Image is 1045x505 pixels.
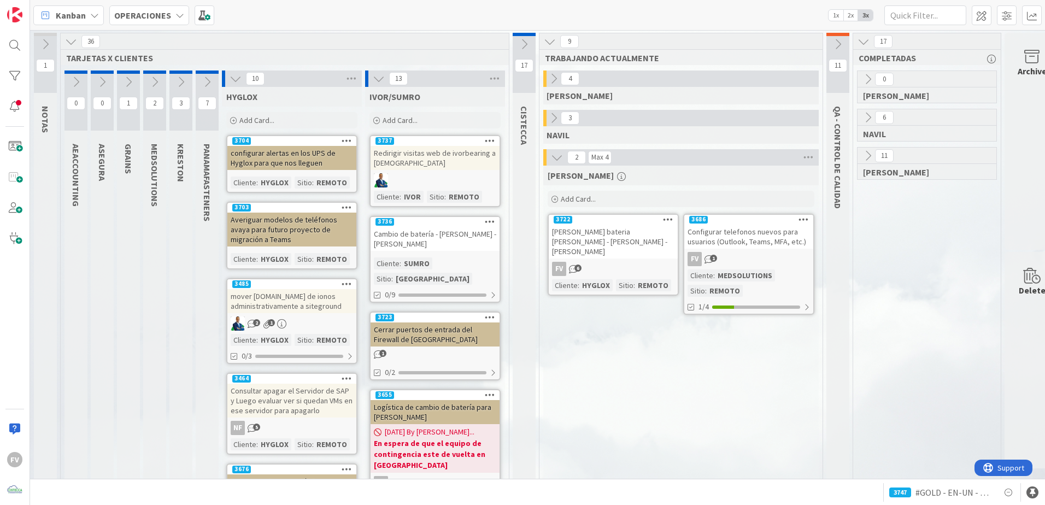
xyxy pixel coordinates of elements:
[375,137,394,145] div: 3737
[591,155,608,160] div: Max 4
[371,217,500,227] div: 3736
[226,202,357,269] a: 3703Averiguar modelos de teléfonos avaya para futuro proyecto de migración a TeamsCliente:HYGLOXS...
[684,225,813,249] div: Configurar telefonos nuevos para usuarios (Outlook, Teams, MFA, etc.)
[713,269,715,281] span: :
[633,279,635,291] span: :
[232,466,251,473] div: 3676
[231,438,256,450] div: Cliente
[400,257,401,269] span: :
[314,253,350,265] div: REMOTO
[548,170,614,181] span: FERNANDO
[149,144,160,207] span: MEDSOLUTIONS
[23,2,50,15] span: Support
[227,213,356,246] div: Averiguar modelos de teléfonos avaya para futuro proyecto de migración a Teams
[549,215,678,225] div: 3722
[256,334,258,346] span: :
[515,59,533,72] span: 17
[371,476,500,490] div: FV
[374,476,388,490] div: FV
[232,204,251,212] div: 3703
[253,319,260,326] span: 2
[253,424,260,431] span: 5
[314,177,350,189] div: REMOTO
[242,350,252,362] span: 0/3
[688,269,713,281] div: Cliente
[389,72,408,85] span: 13
[560,35,579,48] span: 9
[393,273,472,285] div: [GEOGRAPHIC_DATA]
[401,191,424,203] div: IVOR
[829,59,847,72] span: 11
[374,173,388,187] img: GA
[227,384,356,418] div: Consultar apagar el Servidor de SAP y Luego evaluar ver si quedan VMs en ese servidor para apagarlo
[684,215,813,225] div: 3686
[81,35,100,48] span: 36
[635,279,671,291] div: REMOTO
[7,7,22,22] img: Visit kanbanzone.com
[369,91,420,102] span: IVOR/SUMRO
[231,253,256,265] div: Cliente
[7,483,22,498] img: avatar
[239,115,274,125] span: Add Card...
[256,438,258,450] span: :
[371,173,500,187] div: GA
[371,136,500,146] div: 3737
[295,438,312,450] div: Sitio
[371,146,500,170] div: Redirigir visitas web de ivorbearing a [DEMOGRAPHIC_DATA]
[683,214,814,315] a: 3686Configurar telefonos nuevos para usuarios (Outlook, Teams, MFA, etc.)FVCliente:MEDSOLUTIONSSi...
[227,374,356,418] div: 3464Consultar apagar el Servidor de SAP y Luego evaluar ver si quedan VMs en ese servidor para ap...
[519,106,530,145] span: CISTECCA
[444,191,446,203] span: :
[705,285,707,297] span: :
[312,177,314,189] span: :
[689,216,708,224] div: 3686
[374,273,391,285] div: Sitio
[616,279,633,291] div: Sitio
[246,72,265,85] span: 10
[561,194,596,204] span: Add Card...
[549,262,678,276] div: FV
[119,97,138,110] span: 1
[684,215,813,249] div: 3686Configurar telefonos nuevos para usuarios (Outlook, Teams, MFA, etc.)
[875,149,894,162] span: 11
[93,97,111,110] span: 0
[385,426,474,438] span: [DATE] By [PERSON_NAME]...
[231,334,256,346] div: Cliente
[843,10,858,21] span: 2x
[268,319,275,326] span: 1
[145,97,164,110] span: 2
[227,421,356,435] div: NF
[123,144,134,174] span: GRAINS
[97,144,108,181] span: ASEGURA
[548,214,679,296] a: 3722[PERSON_NAME] bateria [PERSON_NAME] - [PERSON_NAME] - [PERSON_NAME]FVCliente:HYGLOXSitio:REMOTO
[295,334,312,346] div: Sitio
[227,316,356,331] div: GA
[710,255,717,262] span: 1
[375,218,394,226] div: 3736
[198,97,216,110] span: 7
[549,215,678,259] div: 3722[PERSON_NAME] bateria [PERSON_NAME] - [PERSON_NAME] - [PERSON_NAME]
[374,438,496,471] b: En espera de que el equipo de contingencia este de vuelta en [GEOGRAPHIC_DATA]
[227,146,356,170] div: configurar alertas en los UPS de Hyglox para que nos lleguen
[561,111,579,125] span: 3
[383,115,418,125] span: Add Card...
[256,177,258,189] span: :
[875,111,894,124] span: 6
[7,452,22,467] div: FV
[231,421,245,435] div: NF
[574,265,582,272] span: 6
[226,373,357,455] a: 3464Consultar apagar el Servidor de SAP y Luego evaluar ver si quedan VMs en ese servidor para ap...
[554,216,572,224] div: 3722
[371,313,500,347] div: 3723Cerrar puertos de entrada del Firewall de [GEOGRAPHIC_DATA]
[256,253,258,265] span: :
[858,10,873,21] span: 3x
[227,203,356,246] div: 3703Averiguar modelos de teléfonos avaya para futuro proyecto de migración a Teams
[36,59,55,72] span: 1
[863,90,983,101] span: GABRIEL
[231,316,245,331] img: GA
[295,177,312,189] div: Sitio
[547,90,613,101] span: GABRIEL
[369,216,501,303] a: 3736Cambio de batería - [PERSON_NAME] - [PERSON_NAME]Cliente:SUMROSitio:[GEOGRAPHIC_DATA]0/9
[232,280,251,288] div: 3485
[400,191,401,203] span: :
